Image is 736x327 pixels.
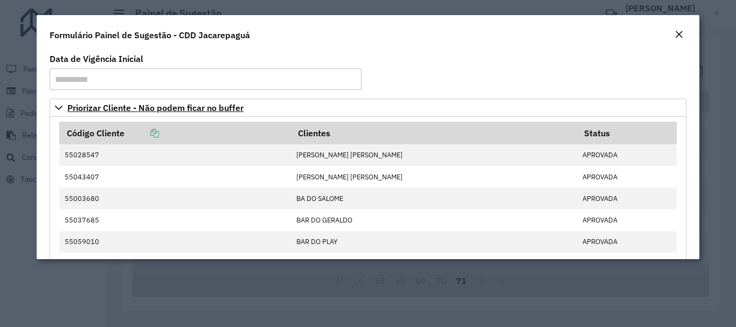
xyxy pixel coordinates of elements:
label: Data de Vigência Inicial [50,52,143,65]
td: [PERSON_NAME] [PERSON_NAME] [290,166,577,187]
a: Copiar [124,128,159,138]
span: Priorizar Cliente - Não podem ficar no buffer [67,103,244,112]
td: APROVADA [577,166,677,187]
td: APROVADA [577,144,677,166]
td: APROVADA [577,231,677,253]
td: [PERSON_NAME] [PERSON_NAME] [290,144,577,166]
td: BAR DO TARCISIO [290,253,577,274]
td: BAR DO GERALDO [290,209,577,231]
td: 55059010 [59,231,291,253]
td: APROVADA [577,187,677,209]
td: APROVADA [577,253,677,274]
a: Priorizar Cliente - Não podem ficar no buffer [50,99,686,117]
th: Clientes [290,122,577,144]
td: BAR DO PLAY [290,231,577,253]
td: 55051450 [59,253,291,274]
button: Close [671,28,686,42]
td: 55043407 [59,166,291,187]
td: 55003680 [59,187,291,209]
td: BA DO SALOME [290,187,577,209]
td: 55037685 [59,209,291,231]
td: 55028547 [59,144,291,166]
em: Fechar [675,30,683,39]
th: Status [577,122,677,144]
th: Código Cliente [59,122,291,144]
h4: Formulário Painel de Sugestão - CDD Jacarepaguá [50,29,250,41]
td: APROVADA [577,209,677,231]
